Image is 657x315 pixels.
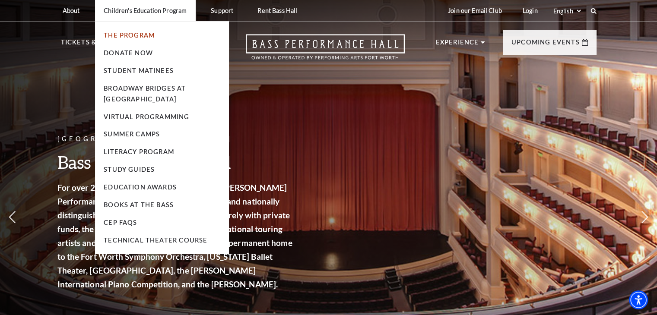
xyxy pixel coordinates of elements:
[104,166,155,173] a: Study Guides
[104,183,177,191] a: Education Awards
[104,49,153,57] a: Donate Now
[104,130,160,138] a: Summer Camps
[104,113,189,120] a: Virtual Programming
[511,37,580,53] p: Upcoming Events
[61,37,126,53] p: Tickets & Events
[104,85,186,103] a: Broadway Bridges at [GEOGRAPHIC_DATA]
[57,183,292,289] strong: For over 25 years, the [PERSON_NAME] and [PERSON_NAME] Performance Hall has been a Fort Worth ico...
[57,151,295,173] h3: Bass Performance Hall
[57,134,295,145] p: [GEOGRAPHIC_DATA], [US_STATE]
[257,7,297,14] p: Rent Bass Hall
[104,201,174,208] a: Books At The Bass
[104,31,155,39] a: The Program
[629,290,648,309] div: Accessibility Menu
[215,34,436,68] a: Open this option
[552,7,582,15] select: Select:
[104,219,137,226] a: CEP Faqs
[104,67,174,74] a: Student Matinees
[436,37,479,53] p: Experience
[211,7,233,14] p: Support
[104,7,187,14] p: Children's Education Program
[104,148,174,155] a: Literacy Program
[63,7,80,14] p: About
[104,236,207,244] a: Technical Theater Course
